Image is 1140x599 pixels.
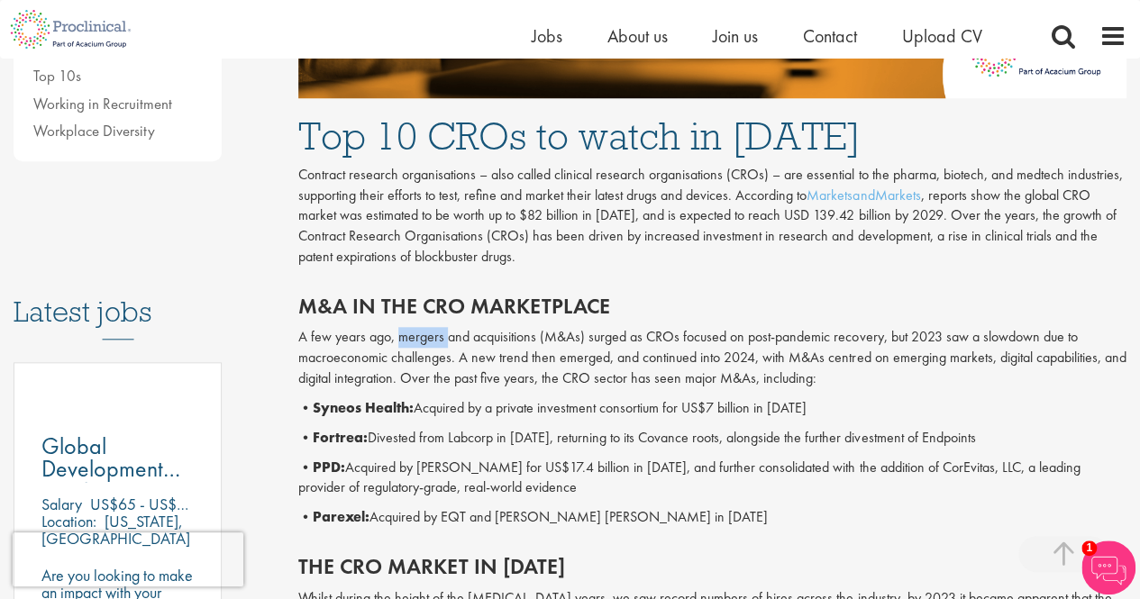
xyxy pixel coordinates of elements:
a: About us [607,24,668,48]
p: A few years ago, mergers and acquisitions (M&As) surged as CROs focused on post-pandemic recovery... [298,327,1126,389]
p: • Acquired by [PERSON_NAME] for US$17.4 billion in [DATE], and further consolidated with the addi... [298,458,1126,499]
p: • Divested from Labcorp in [DATE], returning to its Covance roots, alongside the further divestme... [298,428,1126,449]
p: Contract research organisations – also called clinical research organisations (CROs) – are essent... [298,165,1126,268]
h2: M&A in the CRO marketplace [298,295,1126,318]
a: MarketsandMarkets [807,186,920,204]
a: Top 10s [33,66,81,86]
p: US$65 - US$77 per hour [90,494,250,514]
a: Jobs [532,24,562,48]
a: Join us [713,24,758,48]
p: • Acquired by EQT and [PERSON_NAME] [PERSON_NAME] in [DATE] [298,507,1126,528]
span: Salary [41,494,82,514]
a: Upload CV [902,24,982,48]
a: Global Development Quality Management (GCP) [41,435,194,480]
iframe: reCAPTCHA [13,532,243,586]
h3: Latest jobs [14,251,222,340]
a: Working in Recruitment [33,94,172,113]
h1: Top 10 CROs to watch in [DATE] [298,116,1126,156]
b: Parexel: [313,507,369,526]
b: PPD: [313,458,345,476]
p: [US_STATE], [GEOGRAPHIC_DATA] [41,511,190,549]
img: Chatbot [1081,540,1135,594]
span: Location: [41,511,96,531]
a: Contact [803,24,857,48]
h2: The CRO market in [DATE] [298,555,1126,578]
b: Syneos Health: [313,398,414,417]
span: 1 [1081,540,1097,556]
b: Fortrea: [313,428,368,447]
a: Workplace Diversity [33,121,155,141]
p: • Acquired by a private investment consortium for US$7 billion in [DATE] [298,398,1126,419]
